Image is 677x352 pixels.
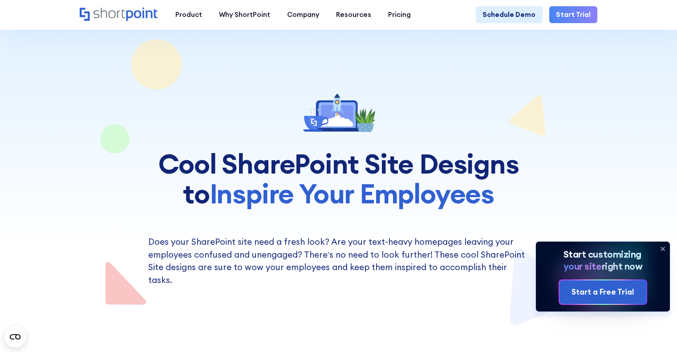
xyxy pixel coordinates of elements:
span: Inspire Your Employees [210,176,494,210]
div: Product [175,10,202,20]
p: Does your SharePoint site need a fresh look? Are your text-heavy homepages leaving your employees... [148,235,529,286]
div: Start a Free Trial [572,287,634,298]
a: Start Trial [549,6,597,23]
a: Schedule Demo [476,6,542,23]
h1: Cool SharePoint Site Designs to [148,149,529,209]
a: Company [279,6,328,23]
div: Company [287,10,319,20]
a: Product [167,6,211,23]
a: Start a Free Trial [559,280,647,304]
a: Why ShortPoint [211,6,279,23]
a: Resources [328,6,380,23]
div: Why ShortPoint [219,10,270,20]
a: Pricing [380,6,419,23]
a: Home [80,8,158,22]
button: Open CMP widget [4,326,26,348]
div: Pricing [388,10,411,20]
div: Resources [336,10,371,20]
iframe: Chat Widget [517,249,677,352]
